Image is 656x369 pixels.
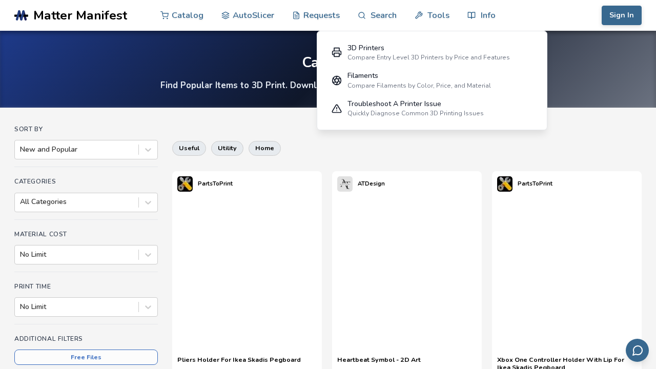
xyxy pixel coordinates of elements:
button: utility [211,141,243,155]
h4: Print Time [14,283,158,290]
a: Troubleshoot A Printer IssueQuickly Diagnose Common 3D Printing Issues [324,94,540,122]
button: Free Files [14,350,158,365]
p: PartsToPrint [518,178,552,189]
img: PartsToPrint's profile [497,176,512,192]
input: No Limit [20,251,22,259]
div: 3D Printers [347,44,510,52]
a: PartsToPrint's profilePartsToPrint [492,171,558,197]
input: New and Popular [20,146,22,154]
input: All Categories [20,198,22,206]
p: ATDesign [358,178,385,189]
a: ATDesign's profileATDesign [332,171,390,197]
img: ATDesign's profile [337,176,353,192]
div: Quickly Diagnose Common 3D Printing Issues [347,110,484,117]
h4: Material Cost [14,231,158,238]
button: home [249,141,281,155]
div: Catalog [302,55,354,71]
a: FilamentsCompare Filaments by Color, Price, and Material [324,67,540,95]
span: Matter Manifest [33,8,127,23]
div: Compare Filaments by Color, Price, and Material [347,82,491,89]
button: useful [172,141,206,155]
input: No Limit [20,303,22,311]
a: 3D PrintersCompare Entry Level 3D Printers by Price and Features [324,38,540,67]
h4: Categories [14,178,158,185]
div: Compare Entry Level 3D Printers by Price and Features [347,54,510,61]
button: Sign In [602,6,642,25]
p: PartsToPrint [198,178,233,189]
h4: Sort By [14,126,158,133]
a: PartsToPrint's profilePartsToPrint [172,171,238,197]
div: Filaments [347,72,491,80]
div: Troubleshoot A Printer Issue [347,100,484,108]
button: Send feedback via email [626,339,649,362]
h4: Find Popular Items to 3D Print. Download Ready to Print Files. [160,79,496,91]
img: PartsToPrint's profile [177,176,193,192]
h4: Additional Filters [14,335,158,342]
